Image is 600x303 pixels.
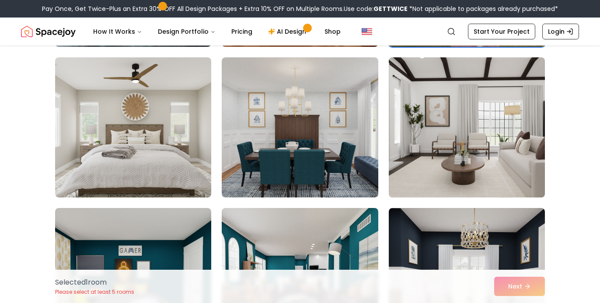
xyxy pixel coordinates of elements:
[42,4,558,13] div: Pay Once, Get Twice-Plus an Extra 30% OFF All Design Packages + Extra 10% OFF on Multiple Rooms.
[21,23,76,40] img: Spacejoy Logo
[151,23,223,40] button: Design Portfolio
[86,23,149,40] button: How It Works
[344,4,408,13] span: Use code:
[55,277,134,288] p: Selected 1 room
[222,57,378,197] img: Room room-8
[55,57,211,197] img: Room room-7
[385,54,549,201] img: Room room-9
[55,289,134,296] p: Please select at least 5 rooms
[362,26,372,37] img: United States
[468,24,535,39] a: Start Your Project
[373,4,408,13] b: GETTWICE
[21,23,76,40] a: Spacejoy
[261,23,316,40] a: AI Design
[408,4,558,13] span: *Not applicable to packages already purchased*
[224,23,259,40] a: Pricing
[542,24,579,39] a: Login
[86,23,348,40] nav: Main
[21,18,579,46] nav: Global
[317,23,348,40] a: Shop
